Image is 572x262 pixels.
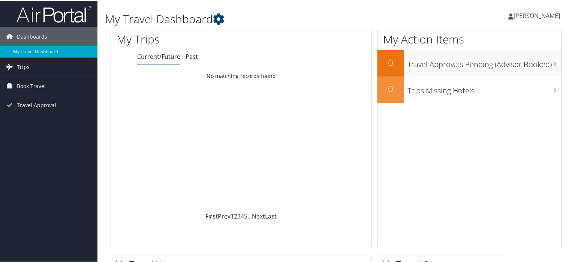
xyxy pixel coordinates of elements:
a: 4 [241,211,244,220]
img: airportal-logo.png [16,5,91,22]
h2: 0 [377,82,404,94]
span: Trips [17,57,30,76]
a: 0Trips Missing Hotels [377,76,562,102]
h1: My Trips [117,31,257,46]
td: No matching records found [111,69,371,82]
a: Next [252,211,265,220]
h3: Trips Missing Hotels [407,81,562,95]
a: Current/Future [137,52,180,60]
h2: 0 [377,55,404,68]
a: 0Travel Approvals Pending (Advisor Booked) [377,49,562,76]
a: 3 [237,211,241,220]
h1: My Travel Dashboard [105,10,413,26]
a: Past [186,52,198,60]
h1: My Action Items [377,31,562,46]
a: 1 [231,211,234,220]
span: … [247,211,252,220]
a: [PERSON_NAME] [508,4,568,26]
a: 2 [234,211,237,220]
span: Travel Approval [17,95,56,114]
a: 5 [244,211,247,220]
a: Prev [218,211,231,220]
a: First [205,211,218,220]
h3: Travel Approvals Pending (Advisor Booked) [407,55,562,69]
span: [PERSON_NAME] [514,11,560,19]
a: Last [265,211,277,220]
span: Dashboards [17,27,47,45]
span: Book Travel [17,76,46,95]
